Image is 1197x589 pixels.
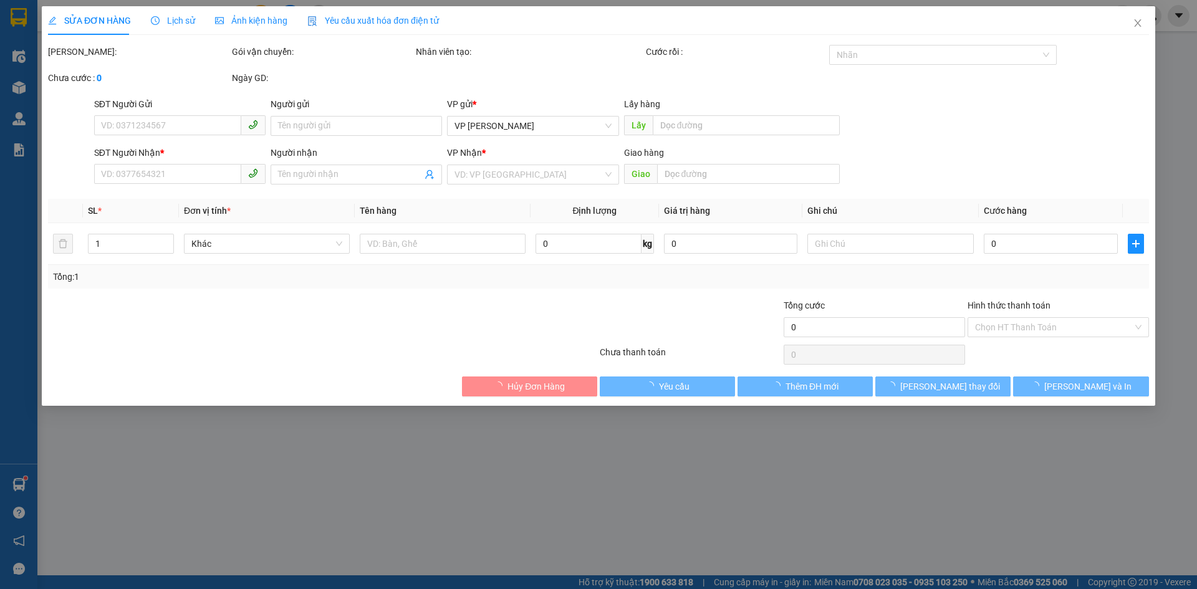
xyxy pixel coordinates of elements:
button: [PERSON_NAME] thay đổi [875,376,1011,396]
span: clock-circle [151,16,160,25]
span: [PERSON_NAME] và In [1044,380,1132,393]
div: Ngày GD: [232,71,413,85]
span: loading [772,381,786,390]
div: [PERSON_NAME]: [48,45,229,59]
span: Tổng cước [784,300,825,310]
div: Người nhận [271,146,442,160]
div: Gói vận chuyển: [232,45,413,59]
input: Ghi Chú [808,234,974,254]
span: Yêu cầu [659,380,690,393]
span: phone [248,120,258,130]
button: [PERSON_NAME] và In [1014,376,1149,396]
button: Thêm ĐH mới [738,376,873,396]
button: Close [1120,6,1155,41]
span: Yêu cầu xuất hóa đơn điện tử [307,16,439,26]
div: Tổng: 1 [53,270,462,284]
span: Giao hàng [624,148,664,158]
span: [PERSON_NAME] thay đổi [900,380,1000,393]
span: Tên hàng [360,206,397,216]
span: VP MỘC CHÂU [455,117,612,135]
span: VP Nhận [448,148,483,158]
label: Hình thức thanh toán [968,300,1050,310]
button: plus [1128,234,1144,254]
span: edit [48,16,57,25]
span: Giá trị hàng [664,206,710,216]
input: Dọc đường [657,164,840,184]
span: Lịch sử [151,16,195,26]
div: Chưa cước : [48,71,229,85]
button: Yêu cầu [600,376,735,396]
div: Nhân viên tạo: [416,45,643,59]
div: Người gửi [271,97,442,111]
span: Đơn vị tính [184,206,231,216]
div: Chưa thanh toán [598,345,782,367]
span: SỬA ĐƠN HÀNG [48,16,131,26]
input: VD: Bàn, Ghế [360,234,526,254]
span: Giao [624,164,657,184]
th: Ghi chú [803,199,979,223]
span: Định lượng [573,206,617,216]
span: Lấy hàng [624,99,660,109]
img: icon [307,16,317,26]
input: Dọc đường [653,115,840,135]
b: 0 [97,73,102,83]
span: user-add [425,170,435,180]
div: SĐT Người Nhận [94,146,266,160]
div: VP gửi [448,97,619,111]
div: Cước rồi : [646,45,827,59]
button: Hủy Đơn Hàng [462,376,597,396]
span: Khác [191,234,342,253]
span: Hủy Đơn Hàng [507,380,565,393]
span: SL [88,206,98,216]
span: phone [248,168,258,178]
span: close [1133,18,1143,28]
span: Thêm ĐH mới [786,380,839,393]
span: plus [1128,239,1143,249]
span: Cước hàng [984,206,1027,216]
span: loading [887,381,900,390]
span: picture [215,16,224,25]
span: loading [1031,381,1044,390]
span: kg [642,234,654,254]
button: delete [53,234,73,254]
span: loading [494,381,507,390]
span: Ảnh kiện hàng [215,16,287,26]
span: Lấy [624,115,653,135]
span: loading [645,381,659,390]
div: SĐT Người Gửi [94,97,266,111]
